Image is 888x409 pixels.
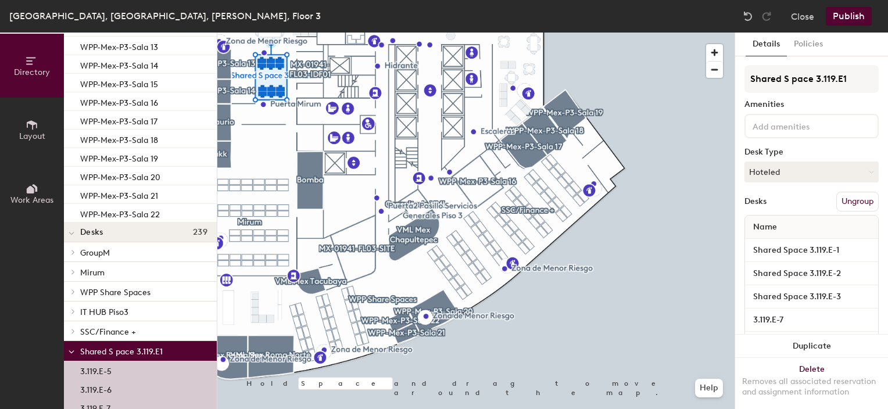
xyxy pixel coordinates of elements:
button: Details [746,33,787,56]
p: WPP-Mex-P3-Sala 17 [80,113,157,127]
div: Removes all associated reservation and assignment information [742,376,881,397]
p: WPP-Mex-P3-Sala 15 [80,76,158,89]
button: Ungroup [836,192,879,211]
span: Desks [80,228,103,237]
p: WPP-Mex-P3-Sala 20 [80,169,160,182]
input: Add amenities [750,119,855,132]
span: GroupM [80,248,110,258]
p: WPP-Mex-P3-Sala 19 [80,150,158,164]
button: Help [695,379,723,397]
p: WPP-Mex-P3-Sala 21 [80,188,158,201]
input: Unnamed desk [747,312,876,328]
p: 3.119.E-5 [80,363,112,376]
p: WPP-Mex-P3-Sala 14 [80,58,158,71]
span: Mirum [80,268,105,278]
p: WPP-Mex-P3-Sala 18 [80,132,158,145]
p: 3.119.E-6 [80,382,112,395]
input: Unnamed desk [747,266,876,282]
div: Desks [744,197,767,206]
span: Shared S pace 3.119.E1 [80,347,163,357]
button: Policies [787,33,830,56]
img: Redo [761,10,772,22]
p: WPP-Mex-P3-Sala 16 [80,95,158,108]
div: Amenities [744,100,879,109]
input: Unnamed desk [747,289,876,305]
div: Desk Type [744,148,879,157]
button: Close [791,7,814,26]
p: WPP-Mex-P3-Sala 13 [80,39,158,52]
button: Hoteled [744,162,879,182]
img: Undo [742,10,754,22]
span: Layout [19,131,45,141]
button: Publish [826,7,872,26]
span: IT HUB Piso3 [80,307,128,317]
button: DeleteRemoves all associated reservation and assignment information [735,358,888,409]
div: [GEOGRAPHIC_DATA], [GEOGRAPHIC_DATA], [PERSON_NAME], Floor 3 [9,9,321,23]
span: 239 [193,228,207,237]
span: Work Areas [10,195,53,205]
button: Duplicate [735,335,888,358]
span: Directory [14,67,50,77]
span: WPP Share Spaces [80,288,151,297]
input: Unnamed desk [747,242,876,259]
span: Name [747,217,783,238]
span: SSC/Finance + [80,327,136,337]
p: WPP-Mex-P3-Sala 22 [80,206,160,220]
